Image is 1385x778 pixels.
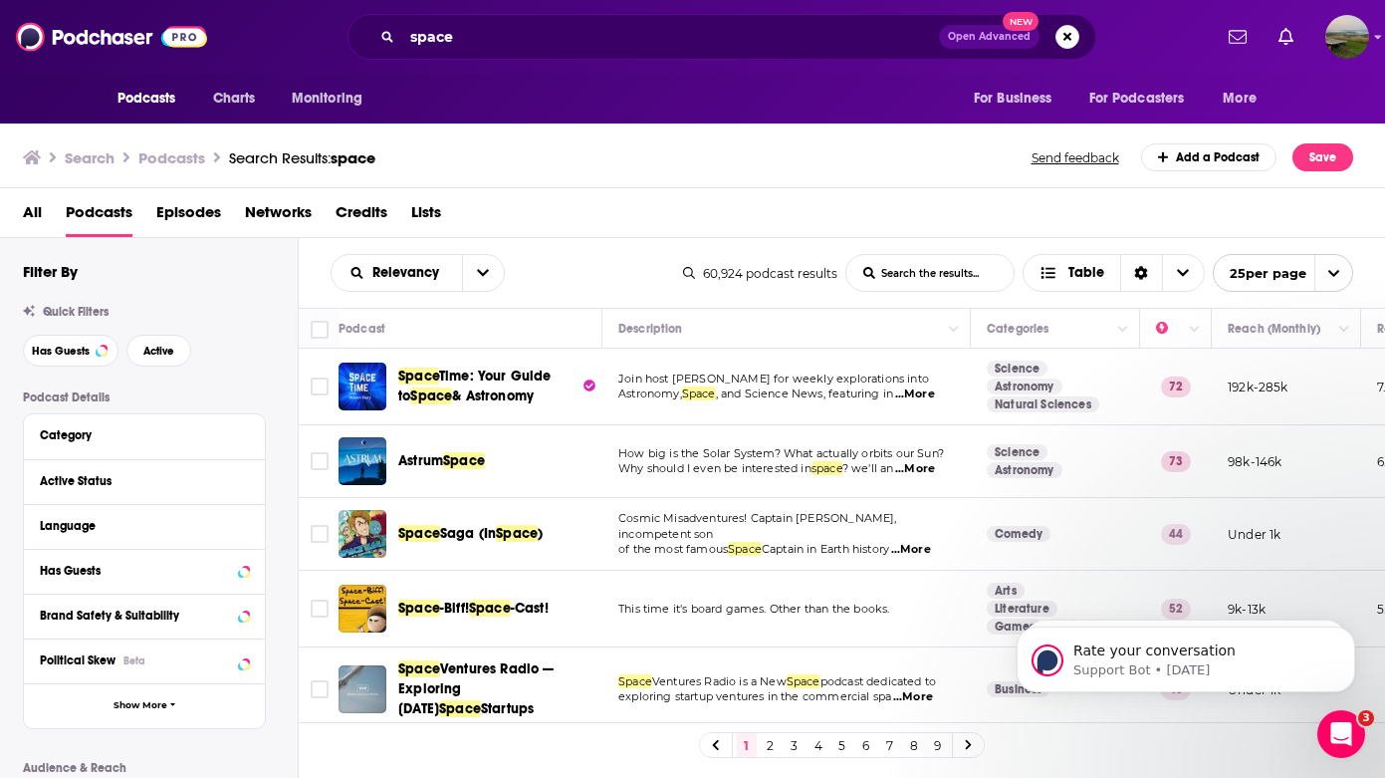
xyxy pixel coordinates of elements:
div: Description [618,317,682,341]
span: Ventures Radio — Exploring [DATE] [398,660,555,717]
span: Logged in as hlrobbins [1325,15,1369,59]
div: Search podcasts, credits, & more... [347,14,1096,60]
span: Captain in Earth history [762,542,889,556]
button: open menu [1209,80,1281,118]
a: 5 [832,733,852,757]
button: Brand Safety & Suitability [40,603,249,628]
a: SpaceSaga (InSpace) [398,524,543,544]
div: Sort Direction [1120,255,1162,291]
img: Space Saga (In Space) [339,510,386,558]
p: 44 [1161,524,1191,544]
div: 60,924 podcast results [683,266,837,281]
span: -Biff! [440,600,469,617]
span: Political Skew [40,653,115,667]
a: Comedy [987,526,1050,542]
span: , and Science News, featuring in [716,387,893,400]
a: 3 [785,733,805,757]
a: 7 [880,733,900,757]
button: Has Guests [23,335,118,367]
button: Choose View [1023,254,1205,292]
span: podcast dedicated to [820,674,936,688]
button: Open AdvancedNew [939,25,1039,49]
button: open menu [104,80,202,118]
a: Charts [200,80,268,118]
span: Table [1068,266,1104,280]
a: Science [987,444,1047,460]
span: Charts [213,85,256,113]
input: Search podcasts, credits, & more... [402,21,939,53]
span: This time it's board games. Other than the books. [618,602,889,616]
span: Space [398,368,439,385]
img: Space-Biff! Space-Cast! [339,585,386,633]
a: Natural Sciences [987,396,1099,412]
span: For Podcasters [1089,85,1185,113]
a: 2 [761,733,781,757]
button: Column Actions [1332,318,1356,342]
div: Categories [987,317,1048,341]
a: 8 [904,733,924,757]
button: Column Actions [1183,318,1207,342]
span: Ventures Radio is a New [652,674,787,688]
a: 9 [928,733,948,757]
button: Active [126,335,191,367]
img: User Profile [1325,15,1369,59]
a: Show notifications dropdown [1221,20,1255,54]
div: Podcast [339,317,385,341]
h2: Filter By [23,262,78,281]
div: Has Guests [40,564,232,578]
span: Space [398,600,440,617]
span: 3 [1358,710,1374,726]
button: Language [40,513,249,538]
span: Toggle select row [311,680,329,698]
a: Space-Biff!Space-Cast! [398,599,549,619]
p: 72 [1161,377,1191,396]
span: Monitoring [292,85,362,113]
a: 4 [808,733,828,757]
div: Brand Safety & Suitability [40,609,232,623]
button: open menu [1213,254,1353,292]
span: Toggle select row [311,600,329,618]
a: Search Results:space [229,148,375,167]
span: Space [728,542,762,556]
span: Episodes [156,196,221,237]
a: Lists [411,196,441,237]
span: How big is the Solar System? What actually orbits our Sun? [618,446,944,460]
span: 25 per page [1214,258,1306,289]
span: of the most famous [618,542,728,556]
div: Language [40,519,236,533]
span: Show More [114,700,167,711]
a: Show notifications dropdown [1270,20,1301,54]
button: Column Actions [1111,318,1135,342]
span: -Cast! [511,600,549,617]
img: Podchaser - Follow, Share and Rate Podcasts [16,18,207,56]
a: 1 [737,733,757,757]
a: Networks [245,196,312,237]
button: open menu [332,266,462,280]
span: Podcasts [66,196,132,237]
a: Astronomy [987,462,1062,478]
span: Toggle select row [311,378,329,395]
a: SpaceVentures Radio — Exploring [DATE]SpaceStartups [398,659,595,719]
p: 192k-285k [1228,379,1288,395]
div: Beta [123,654,145,667]
div: Category [40,428,236,442]
a: Arts [987,583,1025,599]
span: ) [538,525,543,542]
span: For Business [974,85,1052,113]
div: Active Status [40,474,236,488]
button: Has Guests [40,558,249,583]
a: Credits [336,196,387,237]
a: Add a Podcast [1141,143,1277,171]
span: space [331,148,375,167]
span: More [1223,85,1257,113]
a: Astronomy [987,379,1062,394]
span: ? we'll an [842,461,894,475]
span: exploring startup ventures in the commercial spa [618,689,891,703]
a: All [23,196,42,237]
span: Open Advanced [948,32,1031,42]
span: ...More [895,387,935,402]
